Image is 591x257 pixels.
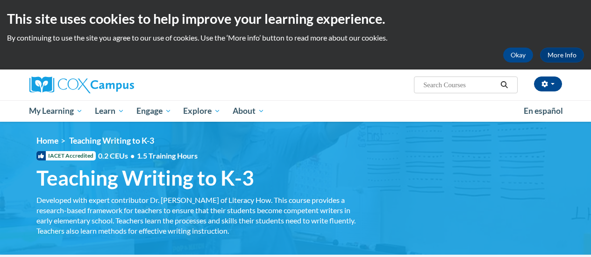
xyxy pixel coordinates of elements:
span: Learn [95,105,124,117]
span: Engage [136,105,171,117]
div: Developed with expert contributor Dr. [PERSON_NAME] of Literacy How. This course provides a resea... [36,195,359,236]
a: About [227,100,271,122]
span: 0.2 CEUs [98,151,198,161]
span: My Learning [29,105,83,117]
button: Account Settings [534,76,562,91]
a: Engage [130,100,178,122]
input: Search Courses [422,79,497,90]
h2: This site uses cookies to help improve your learning experience. [7,9,584,28]
a: Cox Campus [29,76,198,93]
a: En español [518,101,569,121]
a: My Learning [23,100,89,122]
span: En español [524,106,563,116]
a: Home [36,136,58,146]
a: More Info [540,48,584,63]
div: Main menu [22,100,569,122]
button: Okay [503,48,533,63]
span: Explore [183,105,221,117]
a: Learn [89,100,130,122]
button: Search [497,79,511,90]
span: IACET Accredited [36,151,96,160]
span: Teaching Writing to K-3 [36,166,254,190]
span: 1.5 Training Hours [137,151,198,160]
span: About [233,105,264,117]
span: • [130,151,135,160]
a: Explore [177,100,227,122]
p: By continuing to use the site you agree to our use of cookies. Use the ‘More info’ button to read... [7,33,584,43]
span: Teaching Writing to K-3 [69,136,154,146]
img: Cox Campus [29,76,134,93]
